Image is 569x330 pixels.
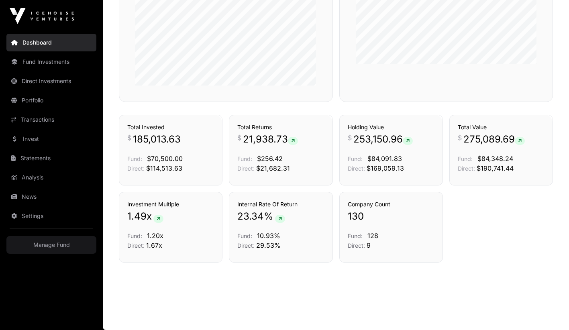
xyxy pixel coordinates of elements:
h3: Holding Value [348,123,434,131]
iframe: Chat Widget [529,291,569,330]
span: 128 [367,232,378,240]
a: Invest [6,130,96,148]
span: Direct: [127,165,145,172]
span: 275,089.69 [463,133,525,146]
span: Fund: [127,232,142,239]
h3: Total Value [458,123,545,131]
span: x [147,210,152,223]
span: 1.20x [147,232,163,240]
a: Dashboard [6,34,96,51]
span: $84,348.24 [477,155,513,163]
span: $ [127,133,131,143]
span: Fund: [237,155,252,162]
h3: Total Returns [237,123,324,131]
span: $84,091.83 [367,155,402,163]
span: $190,741.44 [477,164,514,172]
a: Analysis [6,169,96,186]
h3: Investment Multiple [127,200,214,208]
a: Portfolio [6,92,96,109]
a: Transactions [6,111,96,128]
span: 185,013.63 [133,133,181,146]
span: $ [237,133,241,143]
span: 253,150.96 [353,133,413,146]
span: % [264,210,273,223]
img: Icehouse Ventures Logo [10,8,74,24]
a: Statements [6,149,96,167]
a: Manage Fund [6,236,96,254]
span: Fund: [458,155,473,162]
span: $21,682.31 [256,164,290,172]
h3: Company Count [348,200,434,208]
span: $256.42 [257,155,283,163]
span: 9 [367,241,371,249]
span: Fund: [348,155,363,162]
h3: Internal Rate Of Return [237,200,324,208]
span: 29.53% [256,241,281,249]
a: Settings [6,207,96,225]
span: 130 [348,210,364,223]
span: Fund: [348,232,363,239]
a: Direct Investments [6,72,96,90]
span: 1.49 [127,210,147,223]
span: Direct: [348,242,365,249]
span: Direct: [127,242,145,249]
a: Fund Investments [6,53,96,71]
span: $70,500.00 [147,155,183,163]
span: Direct: [458,165,475,172]
span: 21,938.73 [243,133,298,146]
span: $ [348,133,352,143]
span: $114,513.63 [146,164,182,172]
span: Direct: [237,165,255,172]
span: $ [458,133,462,143]
span: Direct: [237,242,255,249]
span: $169,059.13 [367,164,404,172]
span: Fund: [127,155,142,162]
span: 23.34 [237,210,264,223]
a: News [6,188,96,206]
h3: Total Invested [127,123,214,131]
span: 1.67x [146,241,162,249]
span: Direct: [348,165,365,172]
span: Fund: [237,232,252,239]
span: 10.93% [257,232,280,240]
